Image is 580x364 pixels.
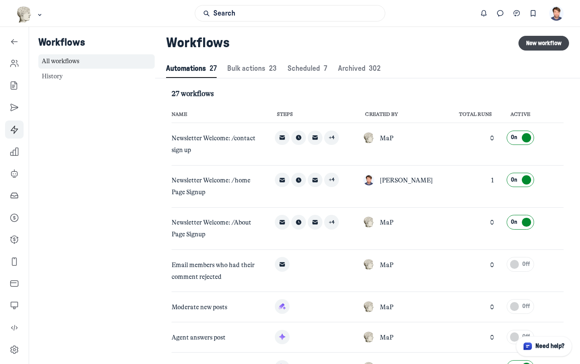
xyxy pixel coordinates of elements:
[277,111,293,118] span: Steps
[155,27,580,78] header: Page Header
[227,60,277,78] button: Bulk actions23
[227,65,277,72] span: Bulk actions
[380,177,433,184] span: [PERSON_NAME]
[166,65,217,72] span: Automations
[195,5,385,21] button: Search
[329,133,334,142] span: +4
[380,219,393,226] span: MaP
[518,36,569,51] button: New workflow
[338,65,381,72] span: Archived
[172,261,255,281] span: Email members who had their comment rejected
[476,5,492,21] button: Notifications
[16,6,32,23] img: Museums as Progress logo
[380,303,393,311] span: MaP
[38,36,155,49] h5: Workflows
[492,5,509,21] button: Direct messages
[490,261,494,269] span: 0
[172,334,226,341] span: Agent answers post
[380,261,393,269] span: MaP
[172,111,187,118] span: Name
[209,65,217,72] span: 27
[535,342,564,351] p: Need help?
[510,111,531,118] span: Active
[329,218,334,227] span: +4
[380,134,393,142] span: MaP
[329,175,334,185] span: +4
[490,303,494,311] span: 0
[324,65,327,72] span: 7
[338,60,381,78] button: Archived302
[16,5,44,24] button: Museums as Progress logo
[166,60,217,78] button: Automations27
[287,60,327,78] button: Scheduled7
[380,334,393,341] span: MaP
[369,65,381,72] span: 302
[490,219,494,226] span: 0
[490,134,494,142] span: 0
[172,177,250,196] span: Newsletter Welcome: /home Page Signup
[269,65,277,72] span: 23
[172,89,214,99] span: 27 workflows
[491,177,494,184] span: 1
[287,65,327,72] span: Scheduled
[509,5,525,21] button: Chat threads
[38,69,155,84] a: History
[549,6,564,21] button: User menu options
[525,5,541,21] button: Bookmarks
[516,336,572,356] button: Circle support widget
[490,334,494,341] span: 0
[172,219,251,238] span: Newsletter Welcome: /About Page Signup
[172,134,255,154] span: Newsletter Welcome: /contact sign up
[166,35,511,51] h1: Workflows
[38,54,155,69] a: All workflows
[365,111,398,118] span: Created by
[459,111,492,118] span: Total runs
[172,303,227,311] span: Moderate new posts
